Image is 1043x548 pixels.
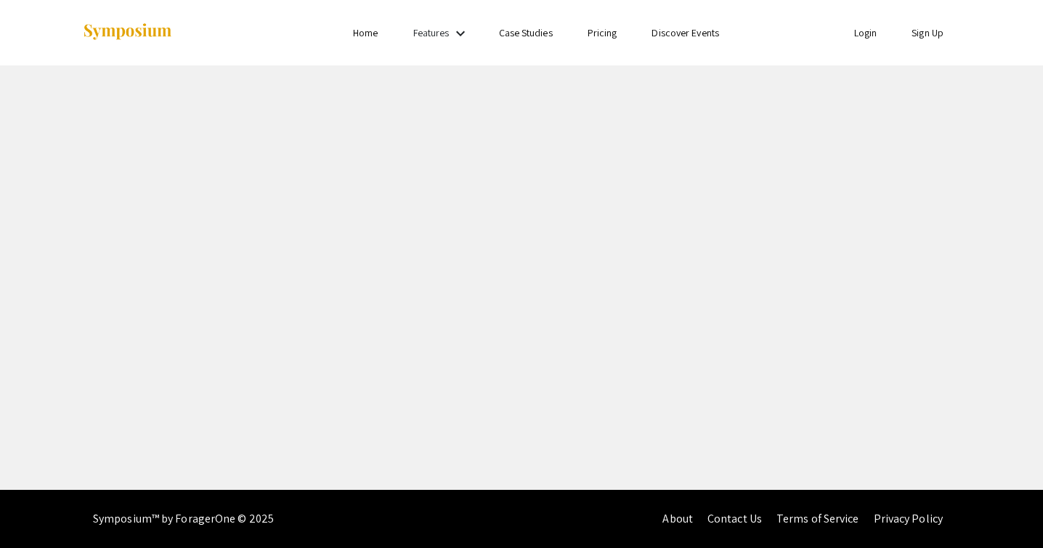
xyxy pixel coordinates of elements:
div: Symposium™ by ForagerOne © 2025 [93,490,274,548]
a: Contact Us [707,511,762,526]
a: Home [353,26,378,39]
a: Pricing [588,26,617,39]
a: Login [854,26,877,39]
a: Sign Up [912,26,943,39]
mat-icon: Expand Features list [452,25,469,42]
a: Privacy Policy [874,511,943,526]
a: Features [413,26,450,39]
a: Terms of Service [776,511,859,526]
a: Case Studies [499,26,553,39]
a: Discover Events [652,26,719,39]
a: About [662,511,693,526]
img: Symposium by ForagerOne [82,23,173,42]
